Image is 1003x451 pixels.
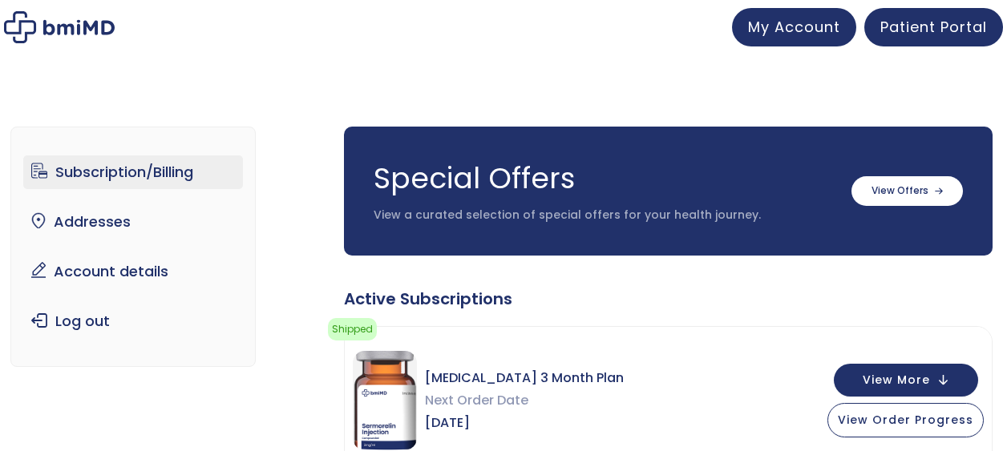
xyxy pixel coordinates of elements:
[328,318,377,340] span: Shipped
[864,8,1003,46] a: Patient Portal
[23,255,243,288] a: Account details
[425,367,624,389] span: [MEDICAL_DATA] 3 Month Plan
[23,205,243,239] a: Addresses
[748,17,840,37] span: My Account
[827,403,984,437] button: View Order Progress
[880,17,987,37] span: Patient Portal
[425,389,624,412] span: Next Order Date
[838,412,973,428] span: View Order Progress
[10,127,256,367] nav: Account pages
[834,364,978,397] button: View More
[4,11,115,43] img: My account
[344,288,993,310] div: Active Subscriptions
[23,155,243,189] a: Subscription/Billing
[425,412,624,434] span: [DATE]
[374,207,835,223] p: View a curated selection of special offers for your health journey.
[353,351,417,450] img: Sermorelin 3 Month Plan
[374,159,835,199] h3: Special Offers
[863,375,930,385] span: View More
[732,8,856,46] a: My Account
[23,304,243,338] a: Log out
